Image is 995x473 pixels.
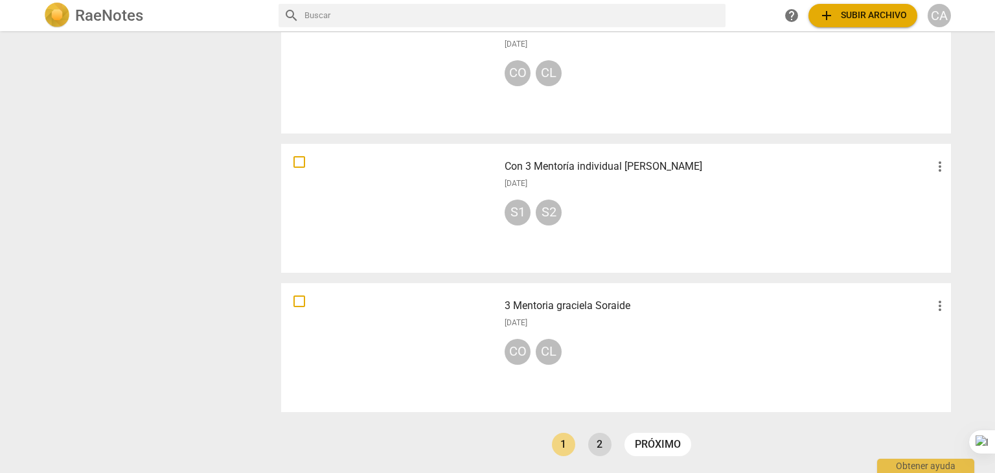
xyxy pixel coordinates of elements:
div: CL [536,60,562,86]
a: LogoRaeNotes [44,3,268,29]
span: more_vert [932,159,948,174]
div: S1 [505,200,531,225]
h2: RaeNotes [75,6,143,25]
img: Logo [44,3,70,29]
div: Obtener ayuda [877,459,974,473]
a: Sesion 3 era Mentoria. [PERSON_NAME][DATE]COCL [286,9,946,129]
button: Subir [808,4,917,27]
button: CA [928,4,951,27]
a: próximo [624,433,691,456]
a: 3 Mentoria graciela Soraide[DATE]COCL [286,288,946,408]
span: add [819,8,834,23]
input: Buscar [304,5,720,26]
a: Con 3 Mentoría individual [PERSON_NAME][DATE]S1S2 [286,148,946,268]
span: [DATE] [505,39,527,50]
div: CO [505,339,531,365]
a: Page 1 is your current page [552,433,575,456]
div: S2 [536,200,562,225]
h3: 3 Mentoria graciela Soraide [505,298,932,314]
span: [DATE] [505,178,527,189]
span: more_vert [932,298,948,314]
span: help [784,8,799,23]
a: Obtener ayuda [780,4,803,27]
div: CO [505,60,531,86]
span: Subir archivo [819,8,907,23]
span: [DATE] [505,317,527,329]
div: CL [536,339,562,365]
h3: Con 3 Mentoría individual Iva Carabetta [505,159,932,174]
span: search [284,8,299,23]
a: Page 2 [588,433,612,456]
